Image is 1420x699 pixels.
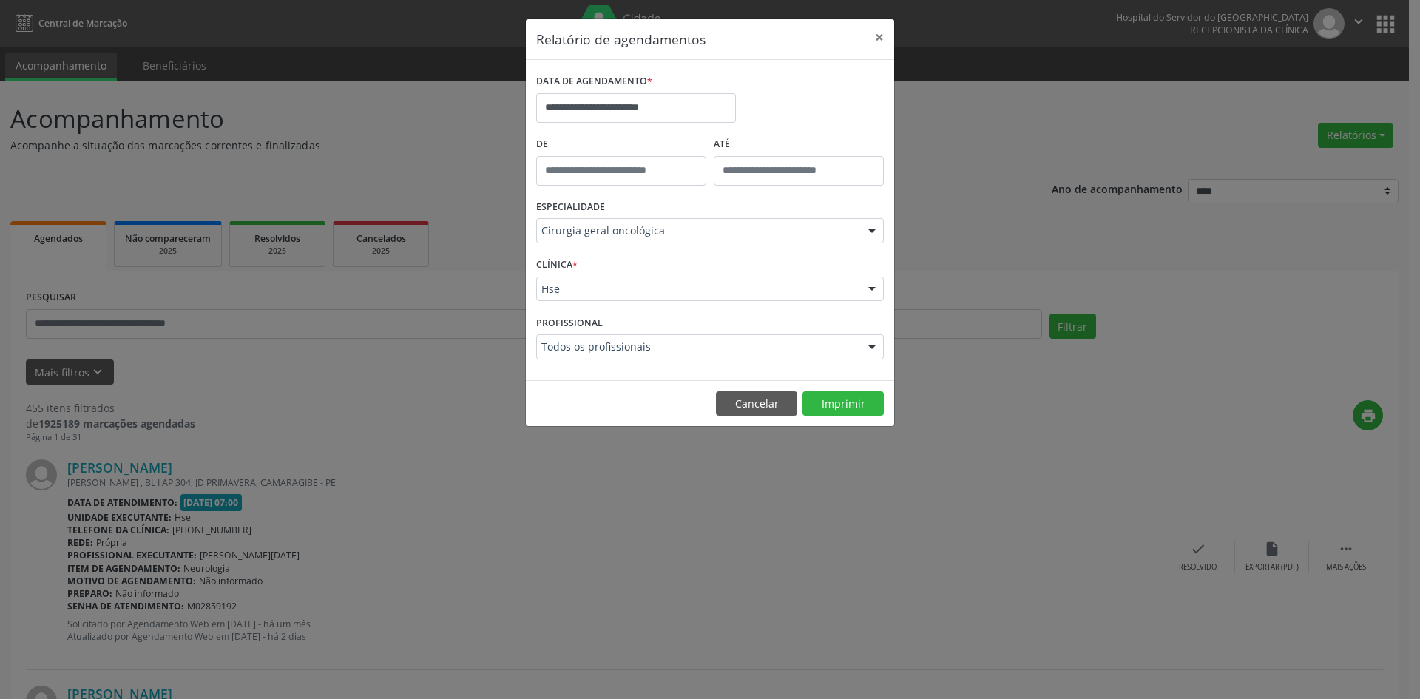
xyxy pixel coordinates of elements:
label: ESPECIALIDADE [536,196,605,219]
button: Close [865,19,894,55]
label: ATÉ [714,133,884,156]
button: Cancelar [716,391,797,416]
label: CLÍNICA [536,254,578,277]
span: Cirurgia geral oncológica [541,223,853,238]
h5: Relatório de agendamentos [536,30,706,49]
button: Imprimir [802,391,884,416]
label: PROFISSIONAL [536,311,603,334]
span: Hse [541,282,853,297]
span: Todos os profissionais [541,340,853,354]
label: De [536,133,706,156]
label: DATA DE AGENDAMENTO [536,70,652,93]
